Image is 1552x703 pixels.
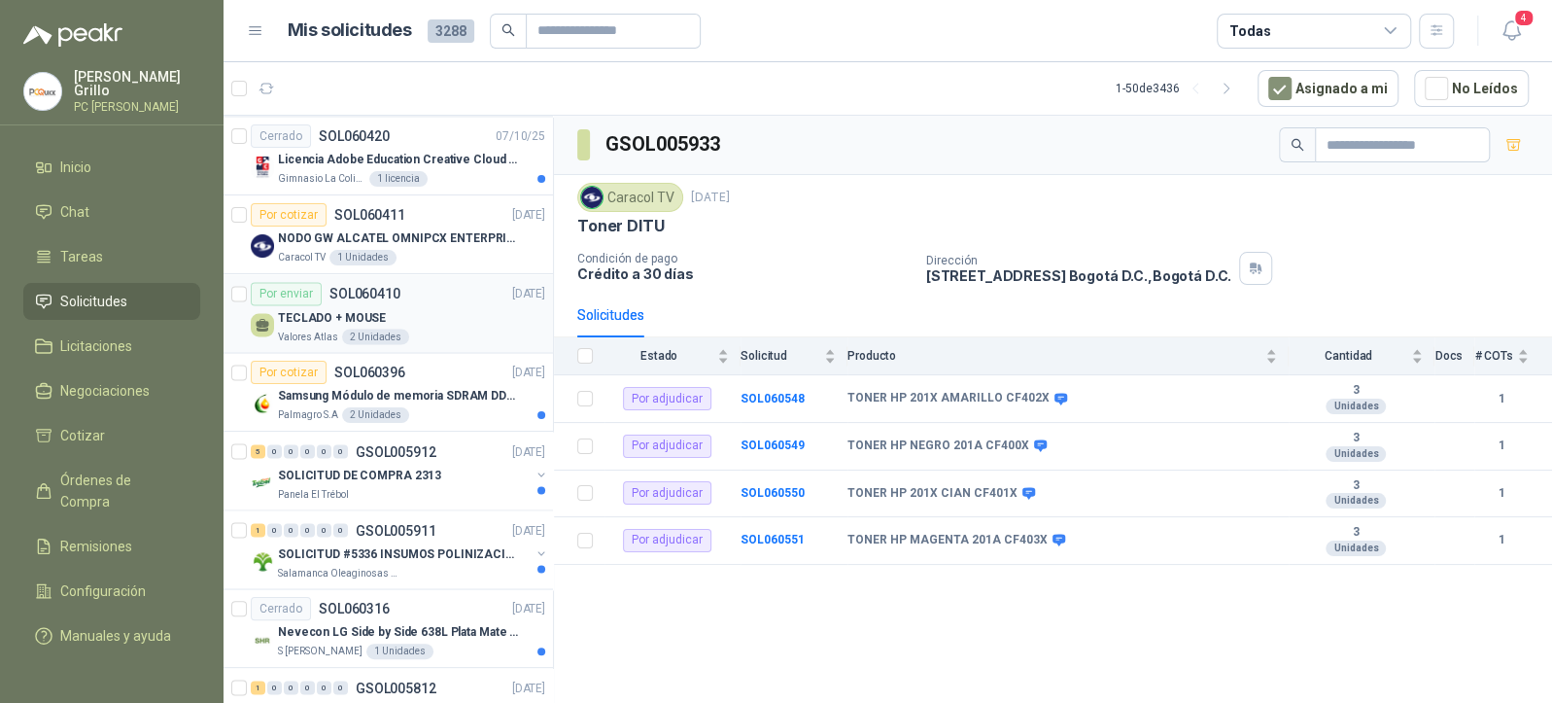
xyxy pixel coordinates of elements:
[284,444,298,458] div: 0
[319,129,390,143] p: SOL060420
[847,391,1050,406] b: TONER HP 201X AMARILLO CF402X
[1513,9,1535,27] span: 4
[1474,437,1529,455] b: 1
[60,625,171,647] span: Manuales y ayuda
[23,149,200,186] a: Inicio
[74,101,200,113] p: PC [PERSON_NAME]
[428,19,474,43] span: 3288
[278,308,386,327] p: TECLADO + MOUSE
[604,337,741,375] th: Estado
[278,466,441,484] p: SOLICITUD DE COMPRA 2313
[251,444,265,458] div: 5
[251,471,274,494] img: Company Logo
[23,23,122,47] img: Logo peakr
[577,265,911,282] p: Crédito a 30 días
[23,328,200,365] a: Licitaciones
[23,528,200,565] a: Remisiones
[251,597,311,620] div: Cerrado
[1289,478,1423,494] b: 3
[60,246,103,267] span: Tareas
[60,335,132,357] span: Licitaciones
[1474,531,1529,549] b: 1
[1289,383,1423,399] b: 3
[926,267,1231,284] p: [STREET_ADDRESS] Bogotá D.C. , Bogotá D.C.
[741,439,805,452] b: SOL060549
[577,183,683,212] div: Caracol TV
[333,444,348,458] div: 0
[501,23,515,37] span: search
[278,151,520,169] p: Licencia Adobe Education Creative Cloud for enterprise license lab and classroom
[60,291,127,312] span: Solicitudes
[251,234,274,258] img: Company Logo
[623,481,711,505] div: Por adjudicar
[1289,349,1407,363] span: Cantidad
[1494,14,1529,49] button: 4
[741,349,820,363] span: Solicitud
[278,545,520,563] p: SOLICITUD #5336 INSUMOS POLINIZACIÓN
[23,417,200,454] a: Cotizar
[1326,446,1386,462] div: Unidades
[329,250,397,265] div: 1 Unidades
[334,208,405,222] p: SOL060411
[278,387,520,405] p: Samsung Módulo de memoria SDRAM DDR4 M393A2G40DB0 de 16 GB M393A2G40DB0-CPB
[1474,484,1529,503] b: 1
[224,117,553,195] a: CerradoSOL06042007/10/25 Company LogoLicencia Adobe Education Creative Cloud for enterprise licen...
[288,17,412,45] h1: Mis solicitudes
[319,602,390,615] p: SOL060316
[847,486,1017,502] b: TONER HP 201X CIAN CF401X
[512,521,545,540] p: [DATE]
[847,337,1289,375] th: Producto
[512,206,545,225] p: [DATE]
[317,523,331,537] div: 0
[623,435,711,458] div: Por adjudicar
[224,589,553,668] a: CerradoSOL060316[DATE] Company LogoNevecon LG Side by Side 638L Plata Mate Disp. de agua/hielo MO...
[741,392,805,405] a: SOL060548
[1289,525,1423,541] b: 3
[577,252,911,265] p: Condición de pago
[74,70,200,97] p: [PERSON_NAME] Grillo
[847,439,1029,454] b: TONER HP NEGRO 201A CF400X
[23,573,200,610] a: Configuración
[329,287,400,300] p: SOL060410
[926,254,1231,267] p: Dirección
[251,361,327,384] div: Por cotizar
[512,442,545,461] p: [DATE]
[741,486,805,500] a: SOL060550
[581,187,603,208] img: Company Logo
[251,523,265,537] div: 1
[60,470,182,512] span: Órdenes de Compra
[1291,138,1304,152] span: search
[334,366,405,379] p: SOL060396
[317,681,331,694] div: 0
[300,444,315,458] div: 0
[251,439,549,502] a: 5 0 0 0 0 0 GSOL005912[DATE] Company LogoSOLICITUD DE COMPRA 2313Panela El Trébol
[284,681,298,694] div: 0
[1116,73,1242,104] div: 1 - 50 de 3436
[847,533,1048,548] b: TONER HP MAGENTA 201A CF403X
[512,600,545,618] p: [DATE]
[23,238,200,275] a: Tareas
[60,380,150,402] span: Negociaciones
[278,565,400,580] p: Salamanca Oleaginosas SAS
[356,444,436,458] p: GSOL005912
[60,157,91,178] span: Inicio
[317,444,331,458] div: 0
[512,285,545,303] p: [DATE]
[741,533,805,546] a: SOL060551
[1258,70,1398,107] button: Asignado a mi
[267,523,282,537] div: 0
[300,523,315,537] div: 0
[356,523,436,537] p: GSOL005911
[278,407,338,423] p: Palmagro S.A
[224,353,553,432] a: Por cotizarSOL060396[DATE] Company LogoSamsung Módulo de memoria SDRAM DDR4 M393A2G40DB0 de 16 GB...
[369,171,428,187] div: 1 licencia
[333,681,348,694] div: 0
[741,337,847,375] th: Solicitud
[1474,337,1552,375] th: # COTs
[1229,20,1270,42] div: Todas
[267,444,282,458] div: 0
[623,529,711,552] div: Por adjudicar
[278,486,349,502] p: Panela El Trébol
